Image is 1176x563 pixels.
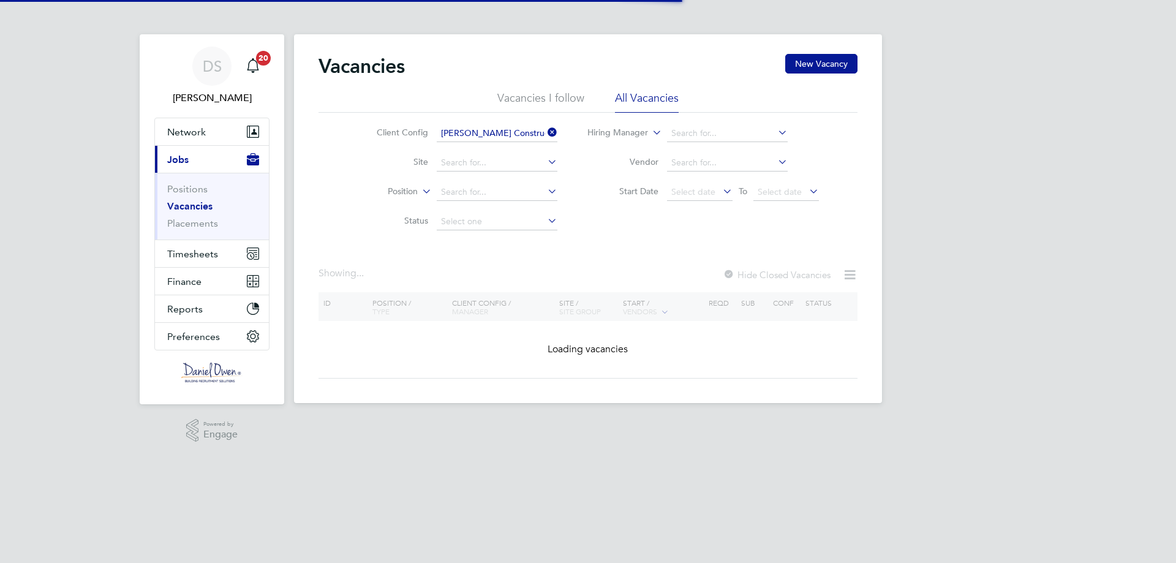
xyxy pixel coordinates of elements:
a: Vacancies [167,200,213,212]
li: All Vacancies [615,91,679,113]
div: Showing [318,267,366,280]
span: DS [203,58,222,74]
span: Jobs [167,154,189,165]
input: Search for... [437,154,557,172]
button: Preferences [155,323,269,350]
nav: Main navigation [140,34,284,404]
li: Vacancies I follow [497,91,584,113]
label: Hiring Manager [578,127,648,139]
label: Client Config [358,127,428,138]
button: Jobs [155,146,269,173]
input: Search for... [437,184,557,201]
span: Network [167,126,206,138]
span: Reports [167,303,203,315]
a: DS[PERSON_NAME] [154,47,269,105]
span: Preferences [167,331,220,342]
span: Finance [167,276,202,287]
span: Select date [758,186,802,197]
a: Positions [167,183,208,195]
span: Dan Skinner [154,91,269,105]
label: Position [347,186,418,198]
a: Powered byEngage [186,419,238,442]
a: Go to home page [154,363,269,382]
span: 20 [256,51,271,66]
button: Network [155,118,269,145]
a: Placements [167,217,218,229]
label: Vendor [588,156,658,167]
span: Timesheets [167,248,218,260]
span: Engage [203,429,238,440]
label: Hide Closed Vacancies [723,269,831,281]
input: Search for... [667,125,788,142]
a: 20 [241,47,265,86]
label: Site [358,156,428,167]
label: Start Date [588,186,658,197]
input: Search for... [667,154,788,172]
span: Select date [671,186,715,197]
div: Jobs [155,173,269,240]
button: Reports [155,295,269,322]
img: danielowen-logo-retina.png [181,363,243,382]
label: Status [358,215,428,226]
span: Powered by [203,419,238,429]
button: Timesheets [155,240,269,267]
span: To [735,183,751,199]
button: New Vacancy [785,54,858,74]
h2: Vacancies [318,54,405,78]
input: Select one [437,213,557,230]
button: Finance [155,268,269,295]
span: ... [356,267,364,279]
input: Search for... [437,125,557,142]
